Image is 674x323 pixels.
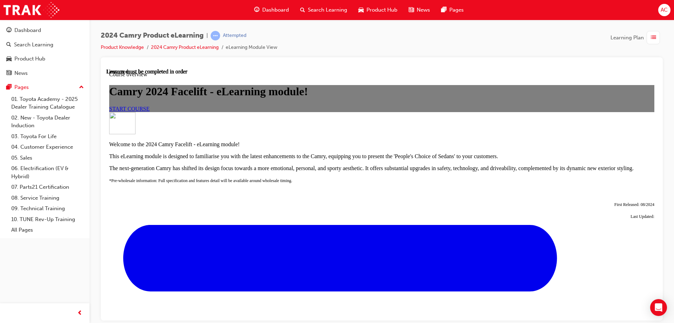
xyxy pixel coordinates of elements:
[223,32,246,39] div: Attempted
[8,163,87,182] a: 06. Electrification (EV & Hybrid)
[206,32,208,40] span: |
[14,55,45,63] div: Product Hub
[6,27,12,34] span: guage-icon
[8,112,87,131] a: 02. New - Toyota Dealer Induction
[508,134,548,138] span: First Released: 08/2024
[3,17,548,30] h1: Camry 2024 Facelift - eLearning module!
[101,32,204,40] span: 2024 Camry Product eLearning
[409,6,414,14] span: news-icon
[3,37,43,43] a: START COURSE
[14,69,28,77] div: News
[3,67,87,80] a: News
[3,81,87,94] button: Pages
[449,6,464,14] span: Pages
[8,193,87,204] a: 08. Service Training
[14,41,53,49] div: Search Learning
[8,182,87,193] a: 07. Parts21 Certification
[14,83,29,91] div: Pages
[6,70,12,77] span: news-icon
[4,2,59,18] img: Trak
[3,24,87,37] a: Dashboard
[295,3,353,17] a: search-iconSearch Learning
[3,110,186,115] span: *Pre-wholesale information: Full specification and features detail will be available around whole...
[151,44,219,50] a: 2024 Camry Product eLearning
[226,44,277,52] li: eLearning Module View
[8,203,87,214] a: 09. Technical Training
[211,31,220,40] span: learningRecordVerb_ATTEMPT-icon
[6,56,12,62] span: car-icon
[3,38,87,51] a: Search Learning
[661,6,668,14] span: AC
[249,3,295,17] a: guage-iconDashboard
[3,52,87,65] a: Product Hub
[3,73,548,79] p: Welcome to the 2024 Camry Facelift - eLearning module!
[524,146,548,150] span: Last Updated:
[610,31,663,44] button: Learning Plan
[6,42,11,48] span: search-icon
[403,3,436,17] a: news-iconNews
[6,84,12,91] span: pages-icon
[8,94,87,112] a: 01. Toyota Academy - 2025 Dealer Training Catalogue
[3,85,548,91] p: This eLearning module is designed to familiarise you with the latest enhancements to the Camry, e...
[14,26,41,34] div: Dashboard
[300,6,305,14] span: search-icon
[358,6,364,14] span: car-icon
[650,299,667,316] div: Open Intercom Messenger
[8,131,87,142] a: 03. Toyota For Life
[308,6,347,14] span: Search Learning
[77,309,82,318] span: prev-icon
[8,225,87,235] a: All Pages
[8,214,87,225] a: 10. TUNE Rev-Up Training
[101,44,144,50] a: Product Knowledge
[8,142,87,153] a: 04. Customer Experience
[436,3,469,17] a: pages-iconPages
[3,97,548,103] p: The next-generation Camry has shifted its design focus towards a more emotional, personal, and sp...
[3,22,87,81] button: DashboardSearch LearningProduct HubNews
[610,34,644,42] span: Learning Plan
[262,6,289,14] span: Dashboard
[353,3,403,17] a: car-iconProduct Hub
[254,6,259,14] span: guage-icon
[651,33,656,42] span: list-icon
[417,6,430,14] span: News
[8,153,87,163] a: 05. Sales
[366,6,397,14] span: Product Hub
[658,4,670,16] button: AC
[79,83,84,92] span: up-icon
[441,6,447,14] span: pages-icon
